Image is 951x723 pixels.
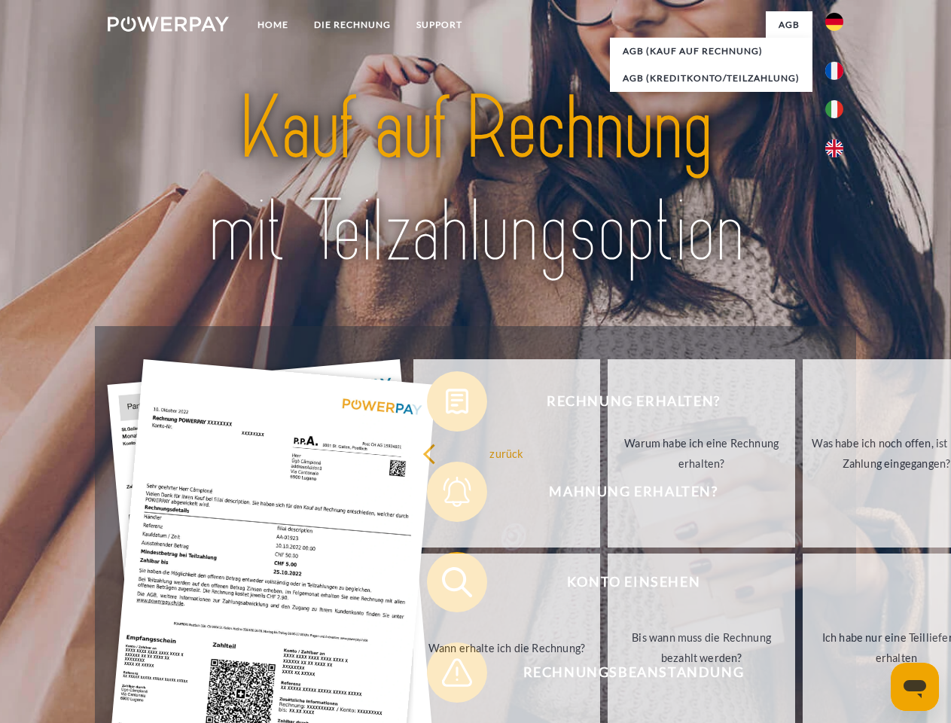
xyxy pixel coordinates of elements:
img: title-powerpay_de.svg [144,72,807,288]
a: AGB (Kauf auf Rechnung) [610,38,812,65]
img: de [825,13,843,31]
img: it [825,100,843,118]
img: fr [825,62,843,80]
a: Home [245,11,301,38]
div: Warum habe ich eine Rechnung erhalten? [617,433,786,474]
div: zurück [422,443,592,463]
a: agb [766,11,812,38]
div: Bis wann muss die Rechnung bezahlt werden? [617,627,786,668]
img: en [825,139,843,157]
img: logo-powerpay-white.svg [108,17,229,32]
iframe: Schaltfläche zum Öffnen des Messaging-Fensters [891,663,939,711]
a: AGB (Kreditkonto/Teilzahlung) [610,65,812,92]
a: DIE RECHNUNG [301,11,404,38]
a: SUPPORT [404,11,475,38]
div: Wann erhalte ich die Rechnung? [422,637,592,657]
